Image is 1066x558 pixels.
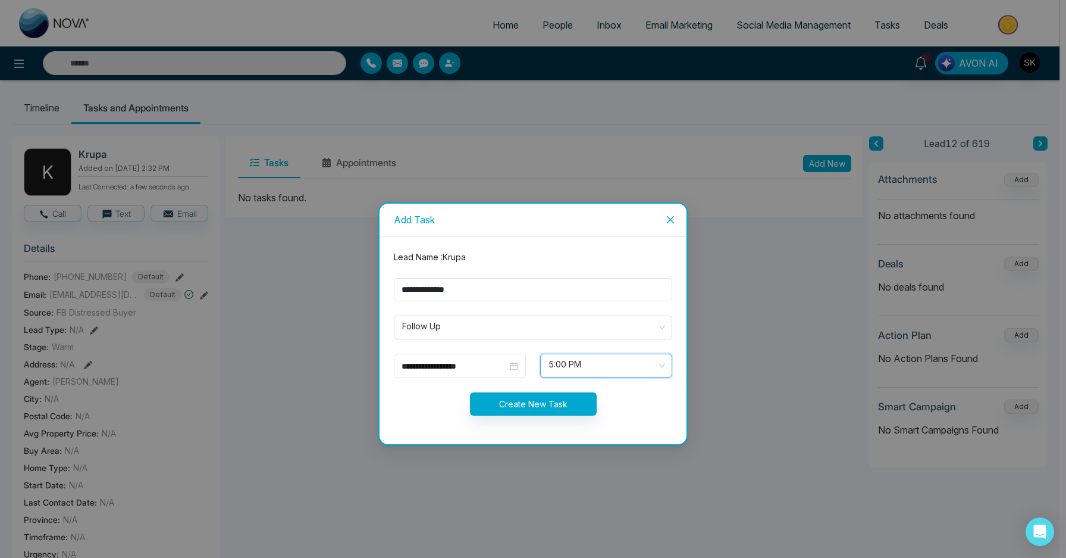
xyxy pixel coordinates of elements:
[387,251,679,264] div: Lead Name : Krupa
[666,215,675,225] span: close
[394,213,672,226] div: Add Task
[1026,518,1054,546] div: Open Intercom Messenger
[470,392,597,416] button: Create New Task
[654,204,686,236] button: Close
[548,356,664,376] span: 5:00 PM
[402,317,664,338] span: Follow Up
